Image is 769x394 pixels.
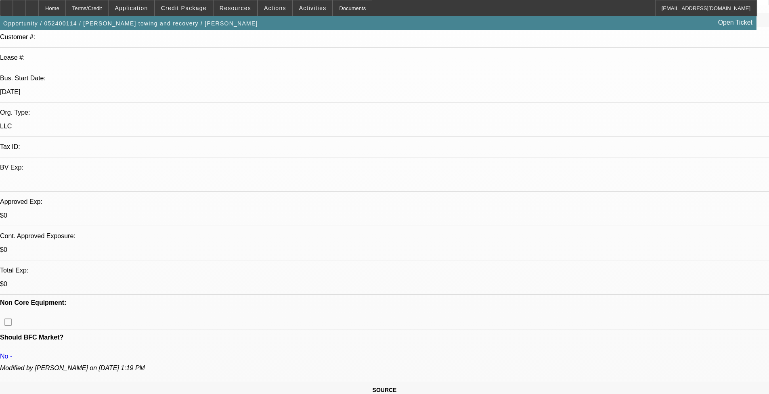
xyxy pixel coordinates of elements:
[715,16,756,29] a: Open Ticket
[155,0,213,16] button: Credit Package
[214,0,257,16] button: Resources
[161,5,207,11] span: Credit Package
[115,5,148,11] span: Application
[299,5,327,11] span: Activities
[373,387,397,393] span: SOURCE
[258,0,292,16] button: Actions
[109,0,154,16] button: Application
[220,5,251,11] span: Resources
[293,0,333,16] button: Activities
[3,20,258,27] span: Opportunity / 052400114 / [PERSON_NAME] towing and recovery / [PERSON_NAME]
[264,5,286,11] span: Actions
